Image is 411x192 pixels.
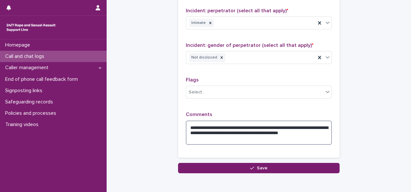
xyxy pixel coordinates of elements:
p: Safeguarding records [3,99,58,105]
span: Comments [186,112,212,117]
button: Save [178,163,340,173]
p: Training videos [3,122,44,128]
p: Call and chat logs [3,53,49,59]
span: Flags [186,77,199,82]
p: Signposting links [3,88,47,94]
span: Save [257,166,268,170]
div: Not disclosed [189,53,218,62]
p: Policies and processes [3,110,61,116]
img: rhQMoQhaT3yELyF149Cw [5,21,57,34]
span: Incident: gender of perpetrator (select all that apply) [186,43,313,48]
div: Intimate [189,19,207,27]
p: Homepage [3,42,35,48]
span: Incident: perpetrator (select all that apply) [186,8,288,13]
div: Select... [189,89,205,96]
p: End of phone call feedback form [3,76,83,82]
p: Caller management [3,65,54,71]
